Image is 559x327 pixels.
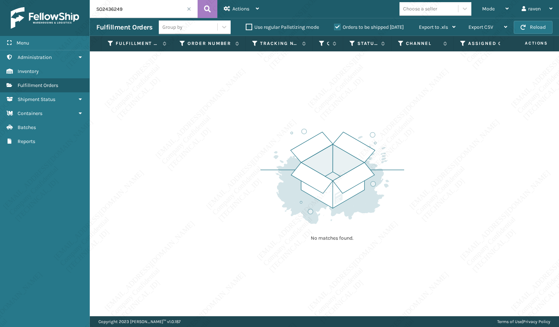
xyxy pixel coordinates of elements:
label: Use regular Palletizing mode [246,24,319,30]
button: Reload [514,21,553,34]
label: Quantity [327,40,329,47]
h3: Fulfillment Orders [96,23,152,32]
span: Actions [232,6,249,12]
label: Fulfillment Order Id [116,40,159,47]
span: Actions [502,37,552,49]
a: Privacy Policy [523,319,550,324]
span: Mode [482,6,495,12]
span: Administration [18,54,52,60]
label: Order Number [188,40,232,47]
span: Reports [18,138,35,144]
span: Shipment Status [18,96,55,102]
a: Terms of Use [497,319,522,324]
span: Fulfillment Orders [18,82,58,88]
img: logo [11,7,79,29]
span: Batches [18,124,36,130]
label: Assigned Carrier Service [468,40,508,47]
label: Channel [406,40,440,47]
span: Containers [18,110,42,116]
div: | [497,316,550,327]
span: Menu [17,40,29,46]
div: Choose a seller [403,5,437,13]
span: Inventory [18,68,39,74]
span: Export to .xls [419,24,448,30]
label: Tracking Number [260,40,299,47]
span: Export CSV [468,24,493,30]
p: Copyright 2023 [PERSON_NAME]™ v 1.0.187 [98,316,181,327]
div: Group by [162,23,183,31]
label: Orders to be shipped [DATE] [334,24,404,30]
label: Status [357,40,378,47]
